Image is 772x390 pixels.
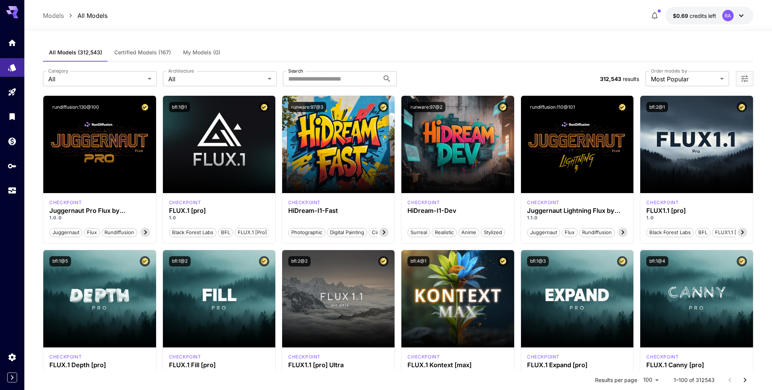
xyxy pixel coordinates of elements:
button: Certified Model – Vetted for best performance and includes a commercial license. [140,256,150,266]
button: Certified Model – Vetted for best performance and includes a commercial license. [140,102,150,112]
button: Certified Model – Vetted for best performance and includes a commercial license. [378,102,388,112]
p: checkpoint [288,199,320,206]
button: flux [562,227,578,237]
p: checkpoint [49,199,82,206]
div: FLUX.1 Kontext [max] [407,354,440,360]
h3: FLUX.1 Canny [pro] [646,361,747,369]
span: Photographic [289,229,325,236]
p: checkpoint [407,354,440,360]
p: 1.0 [288,369,388,376]
button: rundiffusion:130@100 [49,102,102,112]
div: FLUX.1 Expand [pro] [527,361,627,369]
button: bfl:4@1 [407,256,429,266]
p: Models [43,11,64,20]
p: checkpoint [646,199,679,206]
span: FLUX.1 [pro] [235,229,270,236]
button: Surreal [407,227,430,237]
h3: Juggernaut Lightning Flux by RunDiffusion [527,207,627,214]
button: juggernaut [49,227,82,237]
span: Certified Models (167) [114,49,171,56]
div: RA [722,10,734,21]
span: Digital Painting [327,229,367,236]
div: Library [8,112,17,121]
button: rundiffusion [579,227,615,237]
p: checkpoint [527,354,559,360]
div: FLUX1.1 [pro] [646,207,747,214]
p: checkpoint [169,199,201,206]
div: FLUX.1 D [49,199,82,206]
button: Anime [458,227,479,237]
div: Settings [8,352,17,362]
button: Certified Model – Vetted for best performance and includes a commercial license. [259,102,269,112]
p: 1.0 [407,369,508,376]
button: rundiffusion:110@101 [527,102,578,112]
span: results [623,76,639,82]
span: BFL [696,229,710,236]
span: juggernaut [527,229,560,236]
h3: FLUX.1 Kontext [max] [407,361,508,369]
span: flux [562,229,577,236]
a: All Models [77,11,107,20]
button: Cinematic [369,227,398,237]
button: Photographic [288,227,325,237]
p: checkpoint [407,199,440,206]
p: checkpoint [288,354,320,360]
button: Certified Model – Vetted for best performance and includes a commercial license. [617,102,627,112]
button: Black Forest Labs [646,227,694,237]
p: checkpoint [646,354,679,360]
p: 1.0.0 [49,214,150,221]
span: flux [84,229,99,236]
span: Stylized [481,229,505,236]
button: flux [84,227,100,237]
button: bfl:2@1 [646,102,668,112]
span: Cinematic [369,229,398,236]
span: 312,543 [600,76,621,82]
h3: FLUX.1 Depth [pro] [49,361,150,369]
div: API Keys [8,161,17,171]
button: bfl:1@1 [169,102,190,112]
label: Order models by [651,68,687,74]
div: fluxpro [169,354,201,360]
p: 1.0 [646,369,747,376]
span: rundiffusion [579,229,614,236]
div: Wallet [8,136,17,146]
div: fluxultra [288,354,320,360]
div: FLUX.1 D [527,199,559,206]
span: All Models (312,543) [49,49,102,56]
span: juggernaut [50,229,82,236]
button: Black Forest Labs [169,227,216,237]
h3: HiDream-I1-Dev [407,207,508,214]
p: 1.0 [49,369,150,376]
div: FLUX1.1 [pro] Ultra [288,361,388,369]
h3: HiDream-I1-Fast [288,207,388,214]
nav: breadcrumb [43,11,107,20]
div: Expand sidebar [7,373,17,382]
p: 1–100 of 312543 [674,376,715,384]
button: bfl:1@2 [169,256,191,266]
label: Architecture [168,68,194,74]
p: checkpoint [49,354,82,360]
div: HiDream Fast [288,199,320,206]
div: HiDream Dev [407,199,440,206]
button: juggernaut [527,227,560,237]
span: credits left [690,13,716,19]
div: FLUX.1 Fill [pro] [169,361,269,369]
span: All [168,75,265,84]
button: Certified Model – Vetted for best performance and includes a commercial license. [378,256,388,266]
div: FLUX.1 [pro] [169,207,269,214]
button: Realistic [432,227,457,237]
span: $0.69 [673,13,690,19]
p: 1.0 [169,214,269,221]
div: Home [8,38,17,48]
p: checkpoint [169,354,201,360]
button: BFL [695,227,710,237]
button: rundiffusion [101,227,137,237]
div: Usage [8,186,17,195]
div: fluxpro [646,199,679,206]
button: bfl:1@3 [527,256,549,266]
h3: Juggernaut Pro Flux by RunDiffusion [49,207,150,214]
